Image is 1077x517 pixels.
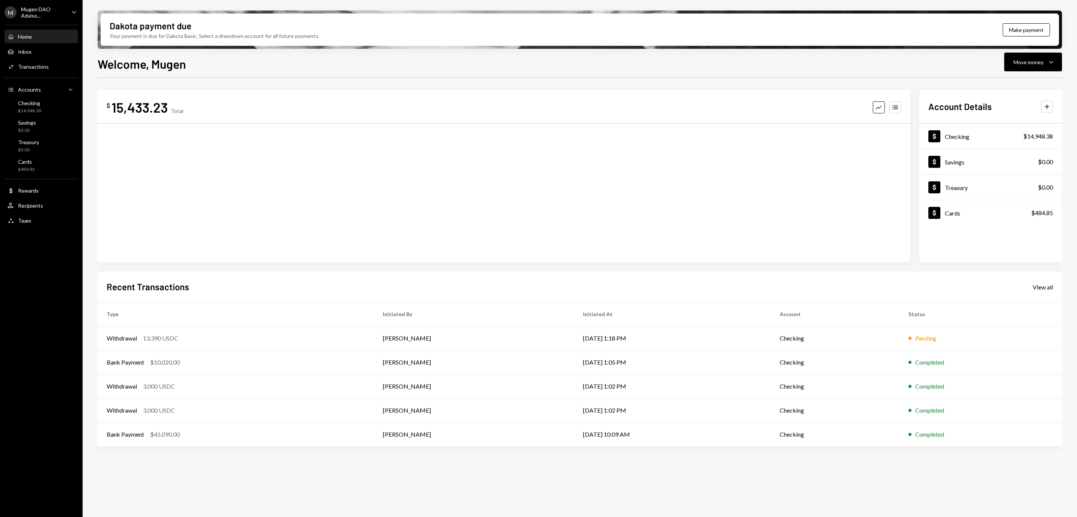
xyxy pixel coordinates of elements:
div: Bank Payment [107,430,144,439]
td: Checking [771,326,899,350]
div: Transactions [18,63,49,70]
div: Completed [915,430,944,439]
div: Team [18,217,31,224]
div: Checking [18,100,41,106]
a: Checking$14,948.38 [5,98,78,116]
td: [DATE] 1:02 PM [574,398,771,422]
a: Savings$0.00 [5,117,78,135]
td: Checking [771,350,899,374]
th: Status [899,302,1062,326]
div: Savings [18,119,36,126]
div: Completed [915,382,944,391]
a: Savings$0.00 [919,149,1062,174]
div: Dakota payment due [110,20,191,32]
a: View all [1033,283,1053,291]
div: Cards [18,158,35,165]
a: Treasury$0.00 [919,175,1062,200]
a: Checking$14,948.38 [919,124,1062,149]
a: Accounts [5,83,78,96]
div: Savings [945,158,964,166]
div: M [5,6,17,18]
td: [PERSON_NAME] [374,374,574,398]
div: Pending [915,334,936,343]
div: Cards [945,210,960,217]
div: $ [107,102,110,109]
div: Treasury [18,139,39,145]
th: Initiated At [574,302,771,326]
td: Checking [771,398,899,422]
td: [DATE] 1:05 PM [574,350,771,374]
div: 3,000 USDC [143,406,175,415]
button: Make payment [1003,23,1050,36]
td: [PERSON_NAME] [374,398,574,422]
div: Withdrawal [107,334,137,343]
a: Transactions [5,60,78,73]
div: $0.00 [1038,157,1053,166]
div: $0.00 [18,127,36,134]
a: Treasury$0.00 [5,137,78,155]
a: Inbox [5,45,78,58]
h2: Account Details [928,100,992,113]
td: Checking [771,422,899,446]
td: Checking [771,374,899,398]
td: [DATE] 1:18 PM [574,326,771,350]
a: Cards$484.85 [5,156,78,174]
td: [DATE] 10:09 AM [574,422,771,446]
a: Cards$484.85 [919,200,1062,225]
div: $0.00 [18,147,39,153]
div: Move money [1014,58,1044,66]
div: Inbox [18,48,32,55]
td: [PERSON_NAME] [374,422,574,446]
div: Rewards [18,187,39,194]
a: Team [5,214,78,227]
a: Recipients [5,199,78,212]
div: Accounts [18,86,41,93]
div: Recipients [18,202,43,209]
div: Withdrawal [107,382,137,391]
div: Withdrawal [107,406,137,415]
div: $484.85 [1031,208,1053,217]
a: Home [5,30,78,43]
div: $10,020.00 [150,358,180,367]
div: $484.85 [18,166,35,173]
div: 13,390 USDC [143,334,178,343]
td: [PERSON_NAME] [374,350,574,374]
td: [PERSON_NAME] [374,326,574,350]
h1: Welcome, Mugen [98,56,186,71]
div: Bank Payment [107,358,144,367]
a: Rewards [5,184,78,197]
div: Total [171,108,183,114]
div: 3,000 USDC [143,382,175,391]
div: $14,948.38 [1023,132,1053,141]
div: Completed [915,358,944,367]
td: [DATE] 1:02 PM [574,374,771,398]
div: Your payment is due for Dakota Basic. Select a drawdown account for all future payments. [110,32,319,40]
h2: Recent Transactions [107,280,189,293]
div: Treasury [945,184,968,191]
div: $45,090.00 [150,430,180,439]
th: Account [771,302,899,326]
div: $14,948.38 [18,108,41,114]
div: Home [18,33,32,40]
div: $0.00 [1038,183,1053,192]
div: Checking [945,133,969,140]
div: Mugen DAO Adviso... [21,6,65,19]
th: Type [98,302,374,326]
div: Completed [915,406,944,415]
button: Move money [1004,53,1062,71]
div: 15,433.23 [111,99,168,116]
th: Initiated By [374,302,574,326]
